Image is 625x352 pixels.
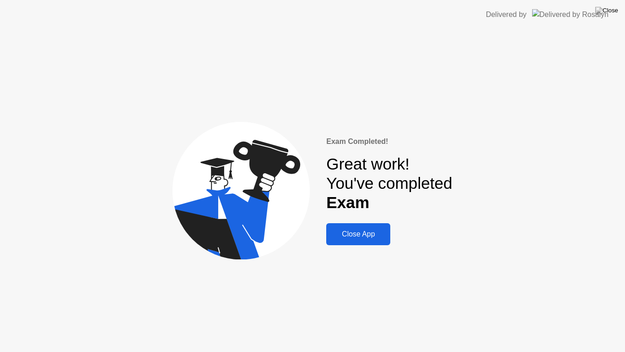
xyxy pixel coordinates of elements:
button: Close App [326,223,390,245]
img: Delivered by Rosalyn [532,9,609,20]
div: Great work! You've completed [326,154,452,213]
div: Close App [329,230,388,238]
b: Exam [326,193,369,211]
div: Exam Completed! [326,136,452,147]
div: Delivered by [486,9,527,20]
img: Close [595,7,618,14]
